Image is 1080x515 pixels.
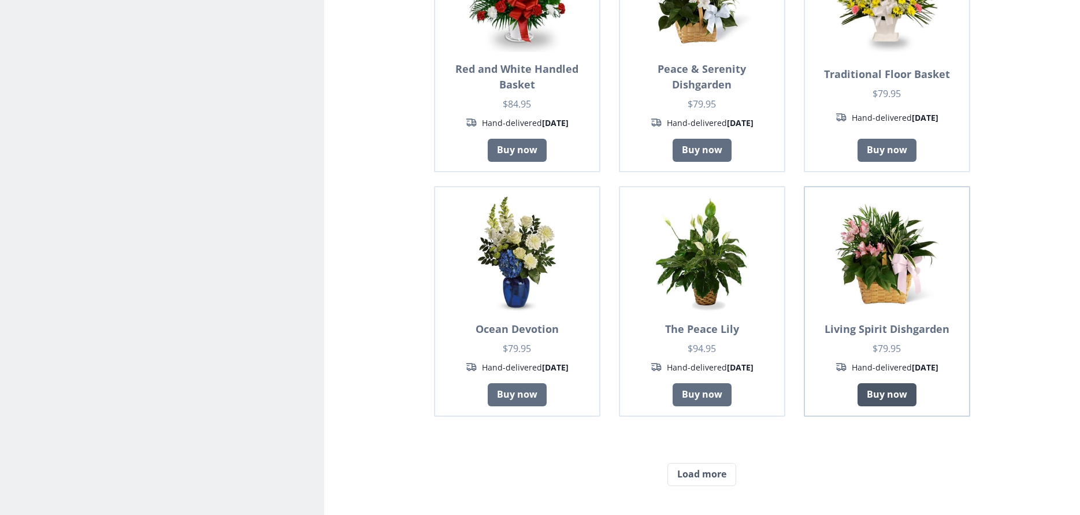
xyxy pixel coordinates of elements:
a: Buy now [488,139,547,162]
a: Buy now [858,383,916,406]
a: Buy now [673,383,732,406]
a: Buy now [858,139,916,162]
a: Buy now [488,383,547,406]
button: Load more [667,463,736,486]
a: Buy now [673,139,732,162]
